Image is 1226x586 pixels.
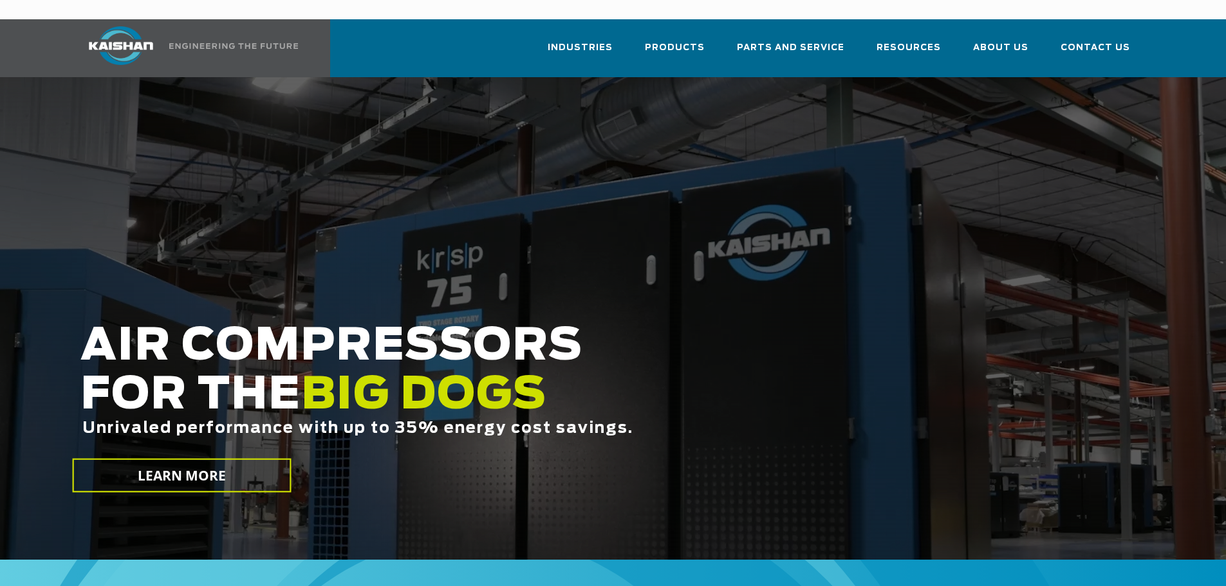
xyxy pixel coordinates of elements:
span: Industries [548,41,613,55]
a: Kaishan USA [73,19,301,77]
a: About Us [973,31,1028,75]
a: Industries [548,31,613,75]
span: About Us [973,41,1028,55]
a: Parts and Service [737,31,844,75]
span: BIG DOGS [301,374,547,417]
a: LEARN MORE [72,459,291,493]
a: Products [645,31,705,75]
a: Resources [877,31,941,75]
img: Engineering the future [169,43,298,49]
span: Resources [877,41,941,55]
img: kaishan logo [73,26,169,65]
span: Contact Us [1061,41,1130,55]
h2: AIR COMPRESSORS FOR THE [80,322,966,477]
span: Parts and Service [737,41,844,55]
span: Unrivaled performance with up to 35% energy cost savings. [82,421,633,436]
a: Contact Us [1061,31,1130,75]
span: LEARN MORE [137,466,226,485]
span: Products [645,41,705,55]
